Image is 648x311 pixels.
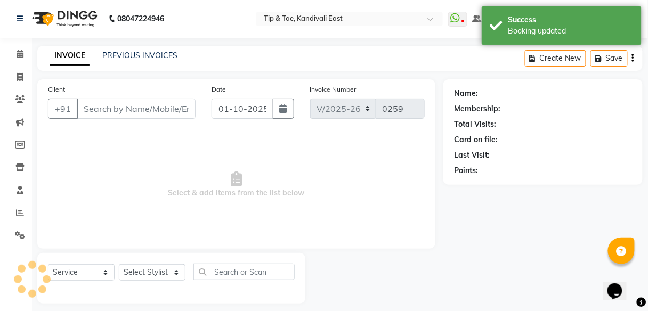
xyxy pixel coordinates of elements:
[102,51,177,60] a: PREVIOUS INVOICES
[77,99,196,119] input: Search by Name/Mobile/Email/Code
[48,132,425,238] span: Select & add items from the list below
[508,14,634,26] div: Success
[310,85,357,94] label: Invoice Number
[27,4,100,34] img: logo
[590,50,628,67] button: Save
[193,264,295,280] input: Search or Scan
[48,99,78,119] button: +91
[603,268,637,300] iframe: chat widget
[454,165,478,176] div: Points:
[48,85,65,94] label: Client
[212,85,226,94] label: Date
[117,4,164,34] b: 08047224946
[454,119,496,130] div: Total Visits:
[508,26,634,37] div: Booking updated
[454,103,500,114] div: Membership:
[454,134,498,145] div: Card on file:
[50,46,90,66] a: INVOICE
[454,88,478,99] div: Name:
[454,150,490,161] div: Last Visit:
[525,50,586,67] button: Create New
